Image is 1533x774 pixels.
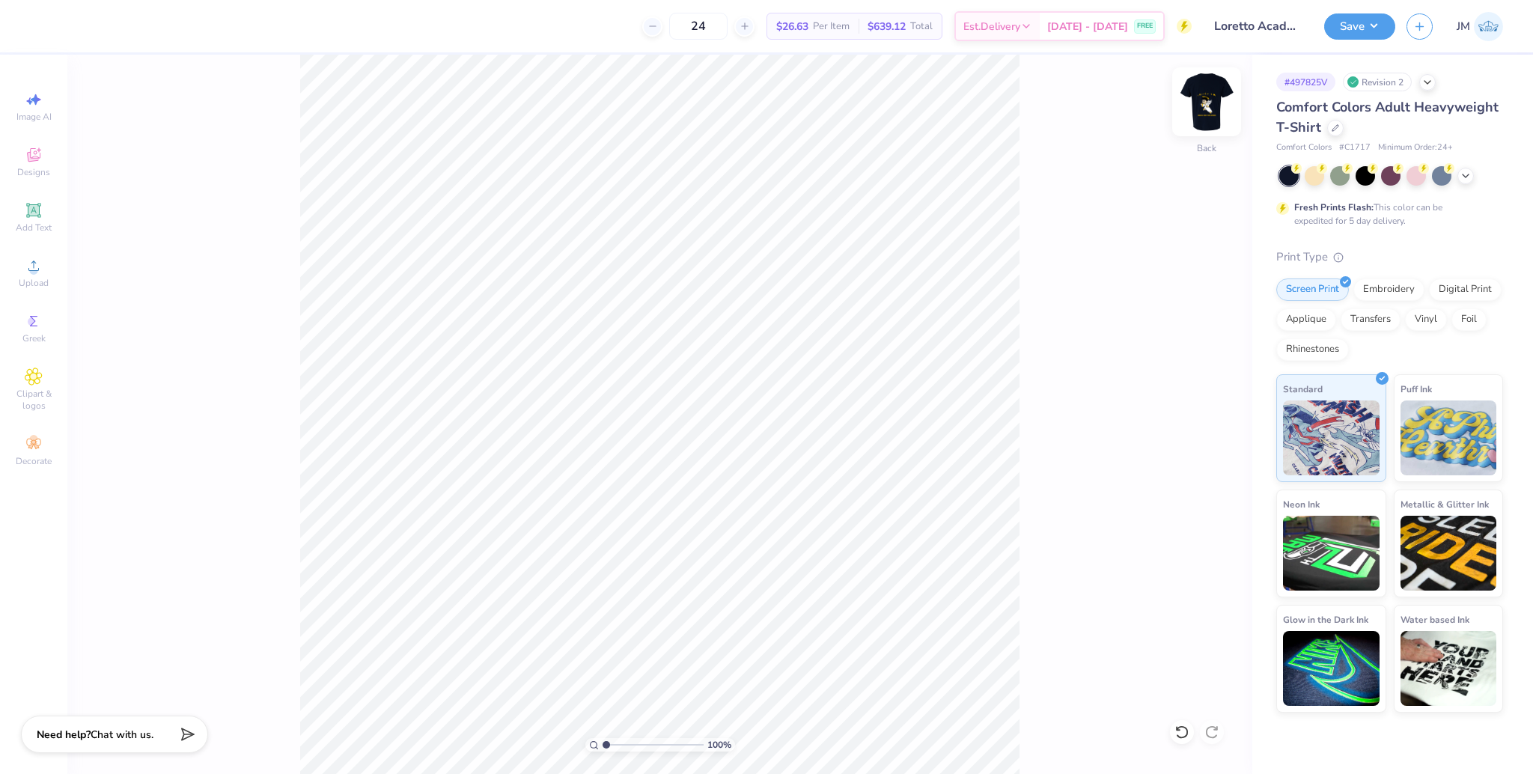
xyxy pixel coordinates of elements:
span: Puff Ink [1401,381,1432,397]
div: Foil [1451,308,1487,331]
span: Neon Ink [1283,496,1320,512]
span: Add Text [16,222,52,234]
span: Per Item [813,19,850,34]
span: Image AI [16,111,52,123]
span: Glow in the Dark Ink [1283,612,1368,627]
span: Water based Ink [1401,612,1469,627]
span: $639.12 [868,19,906,34]
span: $26.63 [776,19,808,34]
span: # C1717 [1339,141,1371,154]
div: This color can be expedited for 5 day delivery. [1294,201,1478,228]
button: Save [1324,13,1395,40]
span: Upload [19,277,49,289]
div: Rhinestones [1276,338,1349,361]
span: Metallic & Glitter Ink [1401,496,1489,512]
div: Digital Print [1429,278,1502,301]
span: Comfort Colors Adult Heavyweight T-Shirt [1276,98,1499,136]
span: Minimum Order: 24 + [1378,141,1453,154]
span: 100 % [707,738,731,752]
div: Vinyl [1405,308,1447,331]
img: John Michael Binayas [1474,12,1503,41]
img: Puff Ink [1401,400,1497,475]
span: Greek [22,332,46,344]
img: Metallic & Glitter Ink [1401,516,1497,591]
img: Standard [1283,400,1380,475]
span: Total [910,19,933,34]
span: Decorate [16,455,52,467]
div: Print Type [1276,249,1503,266]
a: JM [1457,12,1503,41]
img: Water based Ink [1401,631,1497,706]
input: Untitled Design [1203,11,1313,41]
img: Neon Ink [1283,516,1380,591]
span: Clipart & logos [7,388,60,412]
span: Chat with us. [91,728,153,742]
img: Back [1177,72,1237,132]
div: Screen Print [1276,278,1349,301]
img: Glow in the Dark Ink [1283,631,1380,706]
div: Embroidery [1353,278,1424,301]
div: Transfers [1341,308,1401,331]
input: – – [669,13,728,40]
div: Applique [1276,308,1336,331]
div: Back [1197,141,1216,155]
span: Comfort Colors [1276,141,1332,154]
span: Standard [1283,381,1323,397]
span: FREE [1137,21,1153,31]
span: [DATE] - [DATE] [1047,19,1128,34]
strong: Fresh Prints Flash: [1294,201,1374,213]
span: Est. Delivery [963,19,1020,34]
span: Designs [17,166,50,178]
strong: Need help? [37,728,91,742]
div: # 497825V [1276,73,1335,91]
div: Revision 2 [1343,73,1412,91]
span: JM [1457,18,1470,35]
